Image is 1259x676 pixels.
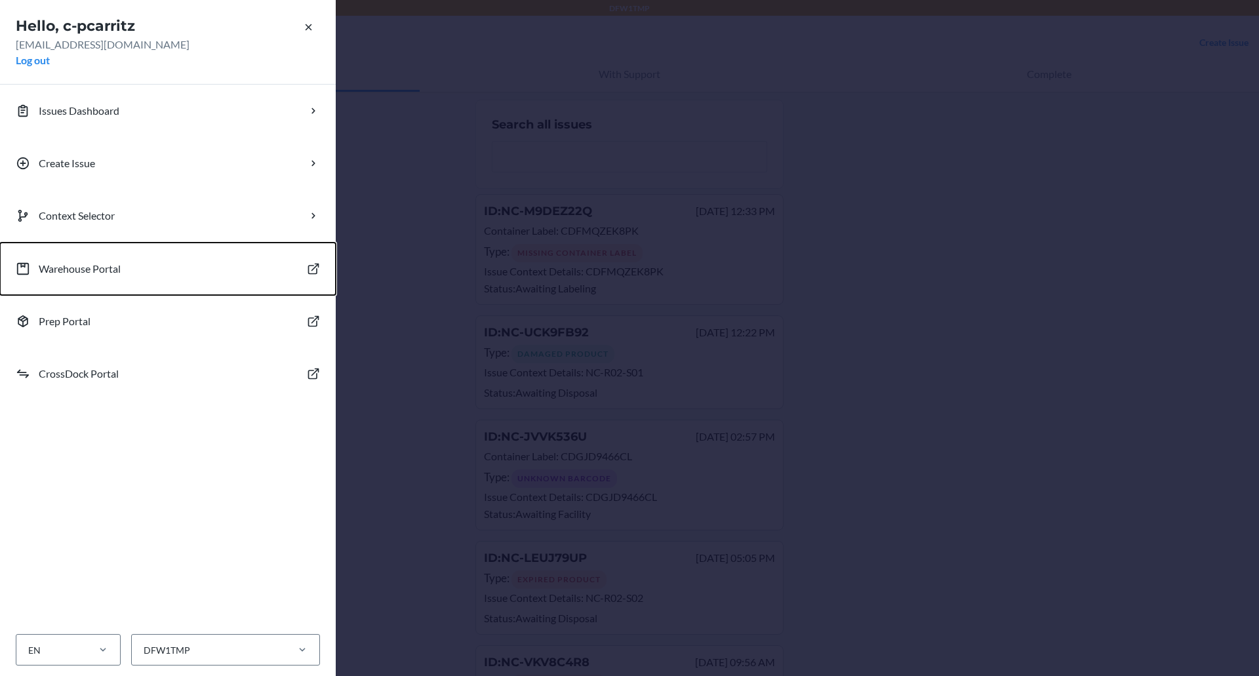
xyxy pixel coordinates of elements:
[16,16,320,37] h2: Hello, c-pcarritz
[27,643,28,657] input: EN
[142,643,144,657] input: DFW1TMP
[39,313,90,329] p: Prep Portal
[39,261,121,277] p: Warehouse Portal
[28,643,41,657] div: EN
[16,52,50,68] button: Log out
[39,366,119,382] p: CrossDock Portal
[39,155,95,171] p: Create Issue
[144,643,190,657] div: DFW1TMP
[39,208,115,224] p: Context Selector
[39,103,119,119] p: Issues Dashboard
[16,37,320,52] p: [EMAIL_ADDRESS][DOMAIN_NAME]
